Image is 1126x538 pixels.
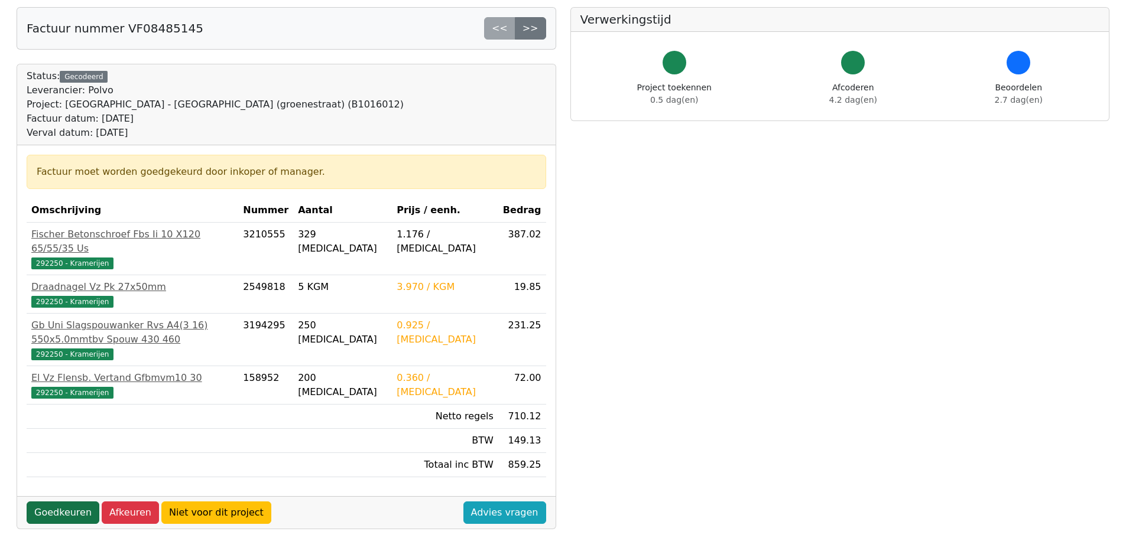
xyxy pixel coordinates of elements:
[298,227,387,256] div: 329 [MEDICAL_DATA]
[392,405,498,429] td: Netto regels
[498,198,546,223] th: Bedrag
[580,12,1100,27] h5: Verwerkingstijd
[27,198,238,223] th: Omschrijving
[397,318,494,347] div: 0.925 / [MEDICAL_DATA]
[31,280,233,294] div: Draadnagel Vz Pk 27x50mm
[31,296,113,308] span: 292250 - Kramerijen
[515,17,546,40] a: >>
[37,165,536,179] div: Factuur moet worden goedgekeurd door inkoper of manager.
[298,318,387,347] div: 250 [MEDICAL_DATA]
[31,318,233,361] a: Gb Uni Slagspouwanker Rvs A4(3 16) 550x5.0mmtbv Spouw 430 460292250 - Kramerijen
[498,429,546,453] td: 149.13
[31,371,233,385] div: El Vz Flensb. Vertand Gfbmvm10 30
[397,227,494,256] div: 1.176 / [MEDICAL_DATA]
[829,81,877,106] div: Afcoderen
[995,95,1043,105] span: 2.7 dag(en)
[31,348,113,360] span: 292250 - Kramerijen
[392,429,498,453] td: BTW
[27,126,404,140] div: Verval datum: [DATE]
[31,387,113,399] span: 292250 - Kramerijen
[31,227,233,270] a: Fischer Betonschroef Fbs Ii 10 X120 65/55/35 Us292250 - Kramerijen
[27,501,99,524] a: Goedkeuren
[397,371,494,399] div: 0.360 / [MEDICAL_DATA]
[31,371,233,399] a: El Vz Flensb. Vertand Gfbmvm10 30292250 - Kramerijen
[498,275,546,314] td: 19.85
[995,81,1043,106] div: Beoordelen
[27,97,404,112] div: Project: [GEOGRAPHIC_DATA] - [GEOGRAPHIC_DATA] (groenestraat) (B1016012)
[498,314,546,366] td: 231.25
[161,501,271,524] a: Niet voor dit project
[238,275,293,314] td: 2549818
[498,223,546,275] td: 387.02
[498,405,546,429] td: 710.12
[238,314,293,366] td: 3194295
[392,453,498,477] td: Totaal inc BTW
[31,318,233,347] div: Gb Uni Slagspouwanker Rvs A4(3 16) 550x5.0mmtbv Spouw 430 460
[498,453,546,477] td: 859.25
[397,280,494,294] div: 3.970 / KGM
[298,371,387,399] div: 200 [MEDICAL_DATA]
[27,83,404,97] div: Leverancier: Polvo
[238,223,293,275] td: 3210555
[238,198,293,223] th: Nummer
[31,257,113,269] span: 292250 - Kramerijen
[293,198,392,223] th: Aantal
[31,280,233,308] a: Draadnagel Vz Pk 27x50mm292250 - Kramerijen
[463,501,546,524] a: Advies vragen
[27,21,203,35] h5: Factuur nummer VF08485145
[392,198,498,223] th: Prijs / eenh.
[102,501,159,524] a: Afkeuren
[298,280,387,294] div: 5 KGM
[637,81,712,106] div: Project toekennen
[650,95,698,105] span: 0.5 dag(en)
[60,71,108,83] div: Gecodeerd
[27,69,404,140] div: Status:
[498,366,546,405] td: 72.00
[829,95,877,105] span: 4.2 dag(en)
[238,366,293,405] td: 158952
[27,112,404,126] div: Factuur datum: [DATE]
[31,227,233,256] div: Fischer Betonschroef Fbs Ii 10 X120 65/55/35 Us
